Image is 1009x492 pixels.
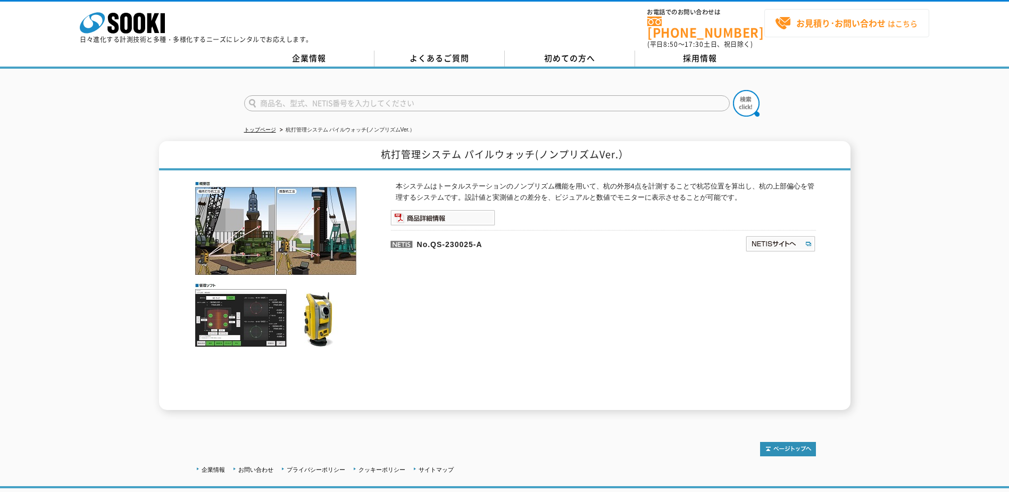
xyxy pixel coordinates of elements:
img: 杭打管理システム パイルウォッチ(ノンプリズムVer.） [194,181,358,348]
a: 採用情報 [635,51,765,67]
h1: 杭打管理システム パイルウォッチ(ノンプリズムVer.） [159,141,850,170]
span: はこちら [775,15,918,31]
img: NETISサイトへ [745,235,816,252]
p: 日々進化する計測技術と多種・多様化するニーズにレンタルでお応えします。 [80,36,313,43]
span: (平日 ～ 土日、祝日除く) [647,39,753,49]
span: 17:30 [685,39,704,49]
p: No.QS-230025-A [390,230,643,256]
a: よくあるご質問 [374,51,505,67]
a: 企業情報 [244,51,374,67]
img: btn_search.png [733,90,760,117]
a: プライバシーポリシー [287,466,345,473]
a: トップページ [244,127,276,133]
span: お電話でのお問い合わせは [647,9,764,15]
span: 8:50 [663,39,678,49]
a: 商品詳細情報システム [390,216,495,224]
a: 企業情報 [202,466,225,473]
img: 商品詳細情報システム [390,210,495,226]
a: [PHONE_NUMBER] [647,17,764,38]
p: 本システムはトータルステーションのノンプリズム機能を用いて、杭の外形4点を計測することで杭芯位置を算出し、杭の上部偏心を管理するシステムです。設計値と実測値との差分を、ビジュアルと数値でモニター... [396,181,816,203]
img: トップページへ [760,442,816,456]
li: 杭打管理システム パイルウォッチ(ノンプリズムVer.） [278,125,415,136]
span: 初めての方へ [544,52,595,64]
a: 初めての方へ [505,51,635,67]
a: サイトマップ [419,466,454,473]
a: お見積り･お問い合わせはこちら [764,9,929,37]
a: お問い合わせ [238,466,273,473]
input: 商品名、型式、NETIS番号を入力してください [244,95,730,111]
strong: お見積り･お問い合わせ [796,17,886,29]
a: クッキーポリシー [358,466,405,473]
